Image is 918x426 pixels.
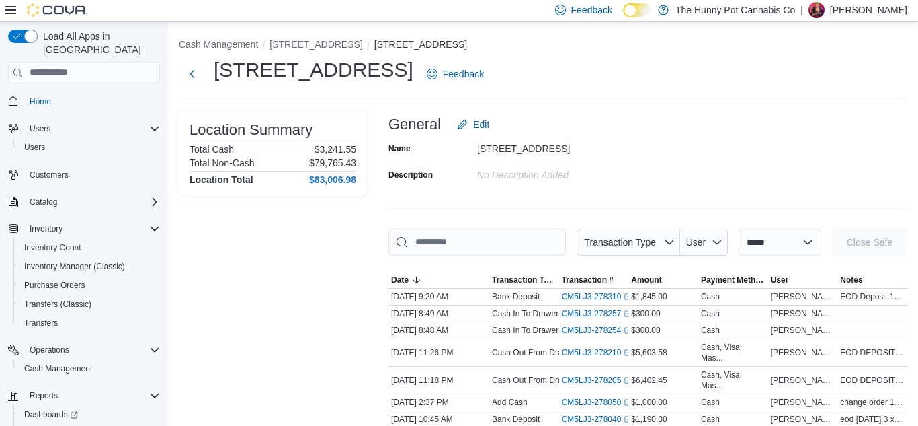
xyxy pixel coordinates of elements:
[30,390,58,401] span: Reports
[30,223,62,234] span: Inventory
[577,229,680,256] button: Transaction Type
[701,325,720,336] div: Cash
[768,272,838,288] button: User
[3,92,165,111] button: Home
[492,325,599,336] p: Cash In To Drawer (Drawer 2)
[19,406,83,423] a: Dashboards
[388,272,489,288] button: Date
[840,414,905,425] span: eod [DATE] 3 x $100 4 x $50 34 x $20 2 x $5
[190,144,234,155] h6: Total Cash
[24,93,160,110] span: Home
[571,3,612,17] span: Feedback
[19,315,160,331] span: Transfers
[388,345,489,361] div: [DATE] 11:26 PM
[24,221,160,237] span: Inventory
[388,170,433,180] label: Description
[13,238,165,257] button: Inventory Count
[3,165,165,184] button: Customers
[686,237,706,248] span: User
[24,166,160,183] span: Customers
[24,167,74,183] a: Customers
[701,291,720,302] div: Cash
[771,325,835,336] span: [PERSON_NAME]
[584,237,656,248] span: Transaction Type
[562,308,632,319] a: CM5LJ3-278257External link
[840,397,905,408] span: change order 10 x $2 rolls 20 x $1 rolls
[24,342,75,358] button: Operations
[562,325,632,336] a: CM5LJ3-278254External link
[13,295,165,314] button: Transfers (Classic)
[847,236,892,249] span: Close Safe
[624,415,632,423] svg: External link
[771,414,835,425] span: [PERSON_NAME]
[374,39,467,50] button: [STREET_ADDRESS]
[190,157,255,168] h6: Total Non-Cash
[623,17,624,18] span: Dark Mode
[562,414,632,425] a: CM5LJ3-278040External link
[24,242,81,253] span: Inventory Count
[701,308,720,319] div: Cash
[391,275,409,285] span: Date
[623,3,651,17] input: Dark Mode
[701,342,765,363] div: Cash, Visa, Mas...
[701,275,765,285] span: Payment Methods
[24,388,160,404] span: Reports
[701,369,765,391] div: Cash, Visa, Mas...
[477,164,657,180] div: No Description added
[388,322,489,339] div: [DATE] 8:48 AM
[443,67,484,81] span: Feedback
[3,219,165,238] button: Inventory
[24,299,91,310] span: Transfers (Classic)
[840,275,862,285] span: Notes
[19,240,160,256] span: Inventory Count
[19,315,63,331] a: Transfers
[179,39,258,50] button: Cash Management
[269,39,362,50] button: [STREET_ADDRESS]
[771,275,789,285] span: User
[24,94,56,110] a: Home
[631,325,660,336] span: $300.00
[24,342,160,358] span: Operations
[24,409,78,420] span: Dashboards
[38,30,160,57] span: Load All Apps in [GEOGRAPHIC_DATA]
[19,361,160,377] span: Cash Management
[13,359,165,378] button: Cash Management
[24,142,45,153] span: Users
[24,280,85,291] span: Purchase Orders
[840,291,905,302] span: EOD Deposit 100 x 6 50 x 7 20 x 43 10 x 1 5 x 5
[771,308,835,319] span: [PERSON_NAME]
[492,397,528,408] p: Add Cash
[24,363,92,374] span: Cash Management
[492,275,556,285] span: Transaction Type
[30,96,51,107] span: Home
[13,405,165,424] a: Dashboards
[477,138,657,154] div: [STREET_ADDRESS]
[631,291,667,302] span: $1,845.00
[624,376,632,384] svg: External link
[388,143,411,154] label: Name
[832,229,907,256] button: Close Safe
[13,138,165,157] button: Users
[628,272,698,288] button: Amount
[27,3,87,17] img: Cova
[473,118,489,131] span: Edit
[13,276,165,295] button: Purchase Orders
[631,375,667,386] span: $6,402.45
[3,192,165,211] button: Catalog
[388,394,489,411] div: [DATE] 2:37 PM
[19,139,50,155] a: Users
[179,38,907,54] nav: An example of EuiBreadcrumbs
[19,240,87,256] a: Inventory Count
[624,349,632,357] svg: External link
[19,296,160,312] span: Transfers (Classic)
[315,144,356,155] p: $3,241.55
[388,372,489,388] div: [DATE] 11:18 PM
[30,170,69,180] span: Customers
[701,397,720,408] div: Cash
[30,345,69,355] span: Operations
[24,120,160,137] span: Users
[492,291,540,302] p: Bank Deposit
[698,272,768,288] button: Payment Methods
[24,388,63,404] button: Reports
[421,61,489,87] a: Feedback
